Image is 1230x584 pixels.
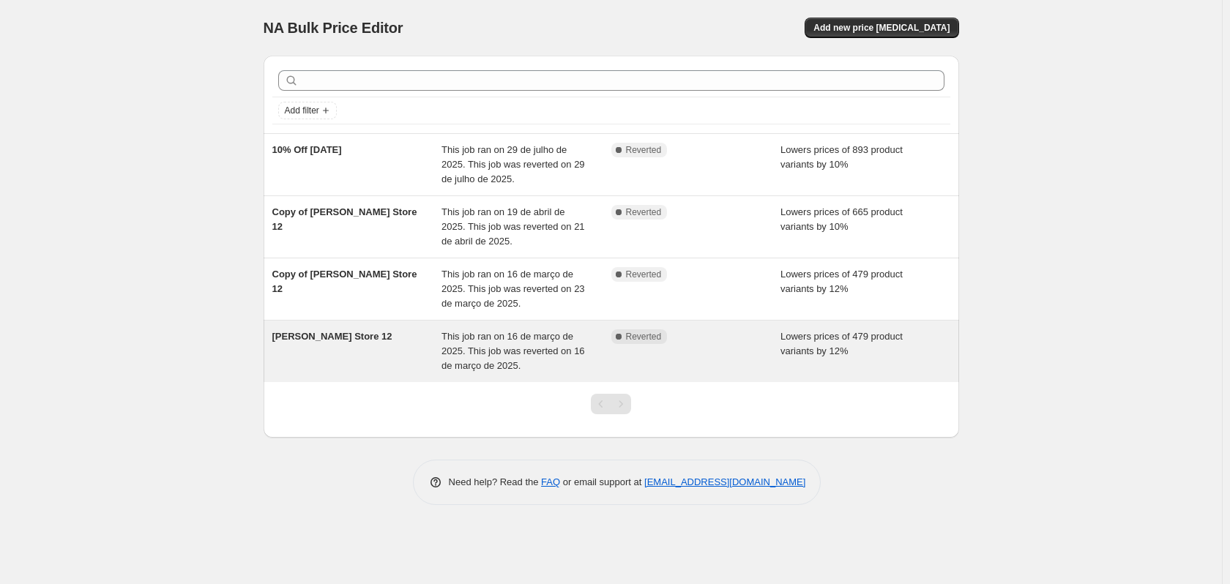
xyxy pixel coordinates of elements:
[626,206,662,218] span: Reverted
[644,476,805,487] a: [EMAIL_ADDRESS][DOMAIN_NAME]
[626,269,662,280] span: Reverted
[780,206,903,232] span: Lowers prices of 665 product variants by 10%
[780,269,903,294] span: Lowers prices of 479 product variants by 12%
[441,331,585,371] span: This job ran on 16 de março de 2025. This job was reverted on 16 de março de 2025.
[591,394,631,414] nav: Pagination
[780,331,903,356] span: Lowers prices of 479 product variants by 12%
[626,331,662,342] span: Reverted
[441,269,585,309] span: This job ran on 16 de março de 2025. This job was reverted on 23 de março de 2025.
[285,105,319,116] span: Add filter
[272,206,417,232] span: Copy of [PERSON_NAME] Store 12
[441,206,585,247] span: This job ran on 19 de abril de 2025. This job was reverted on 21 de abril de 2025.
[813,22,950,34] span: Add new price [MEDICAL_DATA]
[441,144,585,184] span: This job ran on 29 de julho de 2025. This job was reverted on 29 de julho de 2025.
[626,144,662,156] span: Reverted
[560,476,644,487] span: or email support at
[449,476,542,487] span: Need help? Read the
[272,331,392,342] span: [PERSON_NAME] Store 12
[780,144,903,170] span: Lowers prices of 893 product variants by 10%
[278,102,337,119] button: Add filter
[805,18,958,38] button: Add new price [MEDICAL_DATA]
[272,269,417,294] span: Copy of [PERSON_NAME] Store 12
[272,144,342,155] span: 10% Off [DATE]
[264,20,403,36] span: NA Bulk Price Editor
[541,476,560,487] a: FAQ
